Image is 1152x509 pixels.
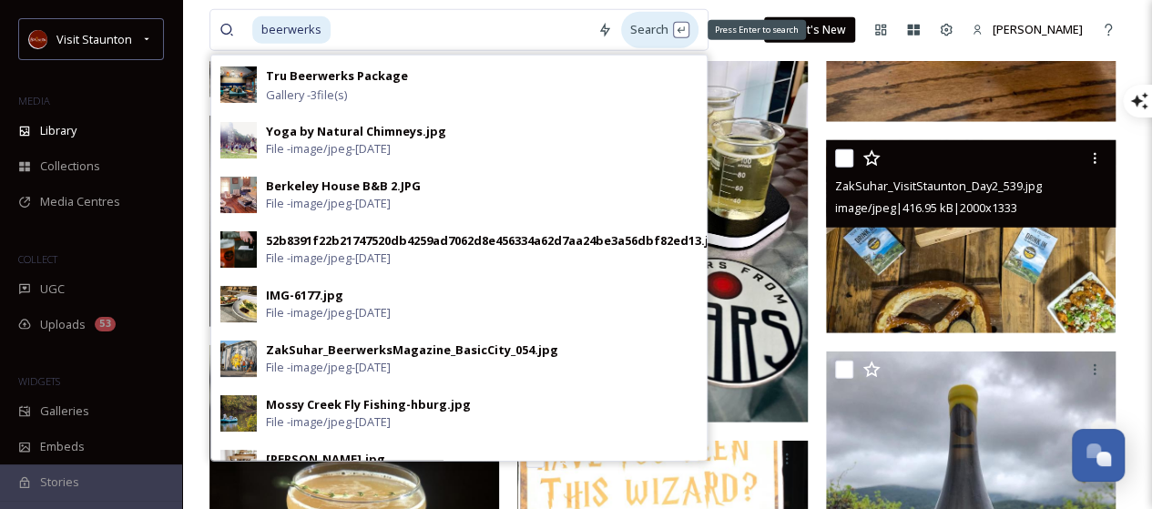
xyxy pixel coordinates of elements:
div: Mossy Creek Fly Fishing-hburg.jpg [266,396,471,413]
div: [PERSON_NAME].jpg [266,451,385,468]
img: images.png [29,30,47,48]
span: COLLECT [18,252,57,266]
span: File - image/jpeg - [DATE] [266,359,391,376]
span: Media Centres [40,193,120,210]
img: IMG-6177.jpg [220,286,257,322]
span: Uploads [40,316,86,333]
span: File - image/jpeg - [DATE] [266,304,391,321]
button: Open Chat [1072,429,1125,482]
span: File - image/jpeg - [DATE] [266,140,391,158]
img: Haywood%2527s_SeraPetras.jpg [220,450,257,486]
span: MEDIA [18,94,50,107]
div: Yoga by Natural Chimneys.jpg [266,123,446,140]
span: File - image/jpeg - [DATE] [266,249,391,267]
img: Yoga%2520by%2520Natural%2520Chimneys.jpg [220,122,257,158]
div: IMG-6177.jpg [266,287,343,304]
img: Mossy%2520Creek%2520Fly%2520Fishing-hburg.jpg [220,395,257,432]
img: d52ef04668328548c694dd9dc3457b77216037c5fc3869442c4a47193aaa7597.jpg [220,66,257,103]
img: Berkeley%2520House%2520B%2526B%25202.JPG [220,177,257,213]
div: 53 [95,317,116,331]
strong: Tru Beerwerks Package [266,67,408,84]
span: Gallery - 3 file(s) [266,87,347,104]
img: Tru Beerwerks Package.jpg [209,116,504,327]
span: WIDGETS [18,374,60,388]
span: image/jpeg | 416.95 kB | 2000 x 1333 [835,199,1017,216]
span: Visit Staunton [56,31,132,47]
img: ZakSuhar_BeerwerksMagazine_BasicCity_054.jpg [220,341,257,377]
span: Collections [40,158,100,175]
span: File - image/jpeg - [DATE] [266,413,391,431]
img: ZakSuhar_VisitStaunton_Day2_539.jpg [826,140,1116,333]
a: What's New [764,17,855,43]
div: ZakSuhar_BeerwerksMagazine_BasicCity_054.jpg [266,341,558,359]
div: Press Enter to search [708,20,806,40]
span: Embeds [40,438,85,455]
div: 52b8391f22b21747520db4259ad7062d8e456334a62d7aa24be3a56dbf82ed13.jpg [266,232,725,249]
span: Library [40,122,76,139]
a: [PERSON_NAME] [963,12,1092,47]
span: UGC [40,280,65,298]
span: ZakSuhar_VisitStaunton_Day2_539.jpg [835,178,1042,194]
span: beerwerks [252,16,331,43]
img: 52b8391f22b21747520db4259ad7062d8e456334a62d7aa24be3a56dbf82ed13.jpg [220,231,257,268]
span: Stories [40,473,79,491]
div: Search [621,12,698,47]
span: [PERSON_NAME] [993,21,1083,37]
span: Galleries [40,402,89,420]
div: Berkeley House B&B 2.JPG [266,178,421,195]
span: File - image/jpeg - [DATE] [266,195,391,212]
